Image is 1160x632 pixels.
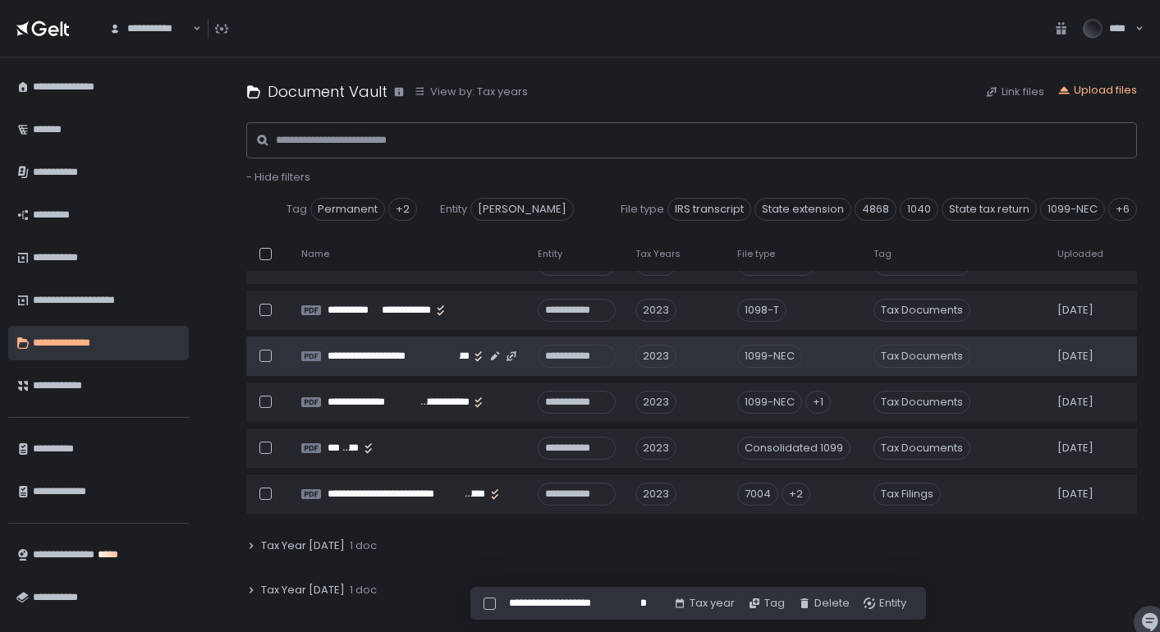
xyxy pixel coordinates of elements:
div: 1098-T [737,299,786,322]
div: 2023 [635,483,676,506]
div: +2 [388,198,417,221]
div: 2023 [635,437,676,460]
input: Search for option [190,21,191,37]
span: Tax Years [635,248,681,260]
button: Entity [863,596,906,611]
span: State extension [754,198,851,221]
span: State tax return [942,198,1037,221]
span: File type [737,248,775,260]
span: - Hide filters [246,169,310,185]
div: 2023 [635,299,676,322]
span: [DATE] [1057,395,1094,410]
span: 1099-NEC [1040,198,1105,221]
span: [DATE] [1057,349,1094,364]
div: 1099-NEC [737,391,802,414]
div: 2023 [635,345,676,368]
span: Tax Documents [873,391,970,414]
span: Tax Documents [873,345,970,368]
div: Search for option [99,11,201,47]
h1: Document Vault [268,80,387,103]
button: Upload files [1057,83,1137,98]
button: View by: Tax years [414,85,528,99]
button: - Hide filters [246,170,310,185]
span: Tax Year [DATE] [261,583,345,598]
span: [DATE] [1057,441,1094,456]
span: 4868 [855,198,896,221]
span: Entity [538,248,562,260]
span: Tax Documents [873,437,970,460]
div: 1099-NEC [737,345,802,368]
button: Delete [798,596,850,611]
div: 2023 [635,391,676,414]
span: [PERSON_NAME] [470,198,574,221]
span: Entity [440,202,467,217]
span: File type [621,202,664,217]
div: +6 [1108,198,1137,221]
span: [DATE] [1057,487,1094,501]
span: Tax Year [DATE] [261,538,345,553]
button: Link files [985,85,1044,99]
span: Tag [287,202,307,217]
span: 1040 [900,198,938,221]
button: Tax year [673,596,735,611]
span: Tag [873,248,892,260]
span: Name [301,248,329,260]
button: Tag [748,596,785,611]
span: 1 doc [350,538,377,553]
div: +1 [805,391,831,414]
div: +2 [782,483,810,506]
span: Uploaded [1057,248,1103,260]
span: [DATE] [1057,303,1094,318]
span: Tax Documents [873,299,970,322]
div: 7004 [737,483,778,506]
span: Permanent [310,198,385,221]
span: 1 doc [350,583,377,598]
span: IRS transcript [667,198,751,221]
div: Consolidated 1099 [737,437,851,460]
span: Tax Filings [873,483,941,506]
